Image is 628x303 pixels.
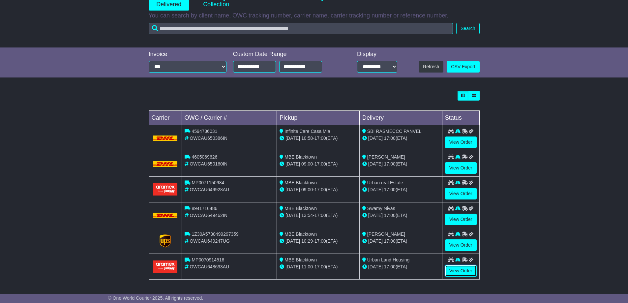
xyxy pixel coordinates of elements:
span: MP0071150984 [192,180,224,185]
div: Display [357,51,397,58]
span: OWCAU650386IN [190,136,227,141]
img: Aramex.png [153,183,178,196]
span: [DATE] [285,136,300,141]
div: - (ETA) [280,161,357,167]
span: OWCAU650160IN [190,161,227,167]
span: MBE Blacktown [284,180,317,185]
span: 17:00 [384,238,396,244]
span: © One World Courier 2025. All rights reserved. [108,295,203,301]
span: [DATE] [285,213,300,218]
span: MBE Blacktown [284,257,317,262]
a: View Order [445,239,477,251]
a: View Order [445,136,477,148]
img: Aramex.png [153,260,178,273]
span: [DATE] [285,161,300,167]
img: DHL.png [153,213,178,218]
div: (ETA) [362,263,439,270]
span: 10:58 [301,136,313,141]
span: [DATE] [368,161,383,167]
span: [DATE] [368,187,383,192]
div: Custom Date Range [233,51,339,58]
span: Urban real Estate [367,180,403,185]
span: MBE Blacktown [284,154,317,160]
td: Delivery [359,111,442,125]
div: - (ETA) [280,135,357,142]
span: 17:00 [384,264,396,269]
span: 17:00 [384,136,396,141]
div: (ETA) [362,161,439,167]
span: [DATE] [285,238,300,244]
td: Status [442,111,479,125]
span: 13:54 [301,213,313,218]
span: MBE Blacktown [284,231,317,237]
a: View Order [445,162,477,174]
span: MBE Blacktown [284,206,317,211]
span: [PERSON_NAME] [367,231,405,237]
span: 1Z30A5730499297359 [192,231,238,237]
span: [DATE] [285,187,300,192]
div: - (ETA) [280,212,357,219]
span: MP0070914516 [192,257,224,262]
span: OWCAU649247UG [190,238,229,244]
span: 8941716486 [192,206,217,211]
span: [DATE] [368,136,383,141]
span: 09:00 [301,161,313,167]
span: 17:00 [314,213,326,218]
div: (ETA) [362,186,439,193]
span: 4605069626 [192,154,217,160]
span: Urban Land Housing [367,257,409,262]
span: [DATE] [368,264,383,269]
span: 17:00 [314,238,326,244]
td: Carrier [149,111,182,125]
div: - (ETA) [280,263,357,270]
span: 11:00 [301,264,313,269]
div: (ETA) [362,135,439,142]
span: 17:00 [314,136,326,141]
span: Infinite Care Casa Mia [284,129,330,134]
td: OWC / Carrier # [182,111,277,125]
span: [DATE] [368,213,383,218]
img: DHL.png [153,136,178,141]
a: View Order [445,265,477,277]
td: Pickup [277,111,360,125]
span: OWCAU649928AU [190,187,229,192]
span: 17:00 [314,161,326,167]
span: [DATE] [368,238,383,244]
div: Invoice [149,51,226,58]
span: 10:29 [301,238,313,244]
span: OWCAU649462IN [190,213,227,218]
span: [DATE] [285,264,300,269]
span: 17:00 [314,264,326,269]
span: 17:00 [384,161,396,167]
div: - (ETA) [280,186,357,193]
div: (ETA) [362,212,439,219]
p: You can search by client name, OWC tracking number, carrier name, carrier tracking number or refe... [149,12,480,19]
img: GetCarrierServiceLogo [160,234,171,248]
div: (ETA) [362,238,439,245]
button: Search [456,23,479,34]
div: - (ETA) [280,238,357,245]
a: View Order [445,214,477,225]
a: CSV Export [447,61,479,73]
span: 17:00 [384,213,396,218]
span: SBI RASMECCC PANVEL [367,129,422,134]
span: OWCAU648693AU [190,264,229,269]
button: Refresh [419,61,443,73]
span: 17:00 [314,187,326,192]
span: 09:00 [301,187,313,192]
span: 17:00 [384,187,396,192]
img: DHL.png [153,161,178,167]
span: Swamy Nivas [367,206,395,211]
a: View Order [445,188,477,199]
span: 4594736031 [192,129,217,134]
span: [PERSON_NAME] [367,154,405,160]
